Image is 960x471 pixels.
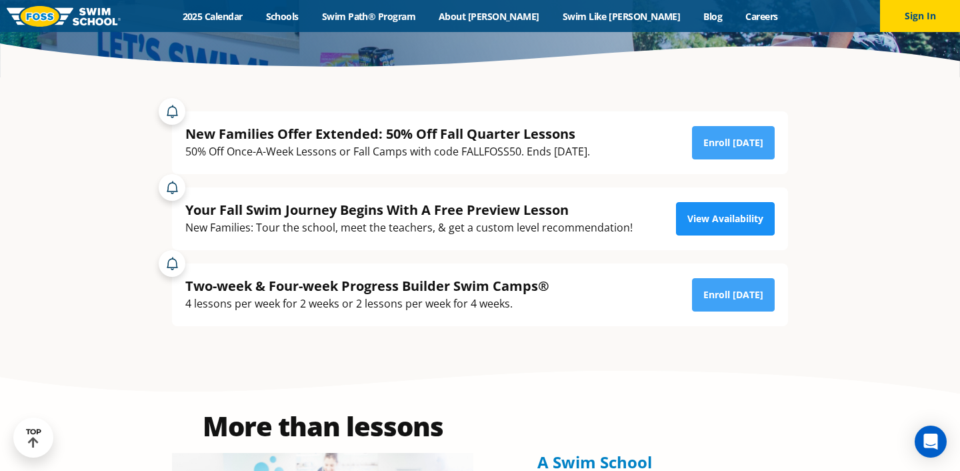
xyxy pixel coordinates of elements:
a: 2025 Calendar [171,10,254,23]
a: About [PERSON_NAME] [427,10,551,23]
div: TOP [26,428,41,448]
div: 50% Off Once-A-Week Lessons or Fall Camps with code FALLFOSS50. Ends [DATE]. [185,143,590,161]
div: Open Intercom Messenger [915,426,947,458]
a: Schools [254,10,310,23]
a: View Availability [676,202,775,235]
h2: More than lessons [172,413,473,440]
a: Enroll [DATE] [692,126,775,159]
a: Blog [692,10,734,23]
a: Enroll [DATE] [692,278,775,312]
div: New Families: Tour the school, meet the teachers, & get a custom level recommendation! [185,219,633,237]
a: Careers [734,10,789,23]
div: Two-week & Four-week Progress Builder Swim Camps® [185,277,549,295]
div: Your Fall Swim Journey Begins With A Free Preview Lesson [185,201,633,219]
div: 4 lessons per week for 2 weeks or 2 lessons per week for 4 weeks. [185,295,549,313]
img: FOSS Swim School Logo [7,6,121,27]
a: Swim Like [PERSON_NAME] [551,10,692,23]
a: Swim Path® Program [310,10,427,23]
div: New Families Offer Extended: 50% Off Fall Quarter Lessons [185,125,590,143]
